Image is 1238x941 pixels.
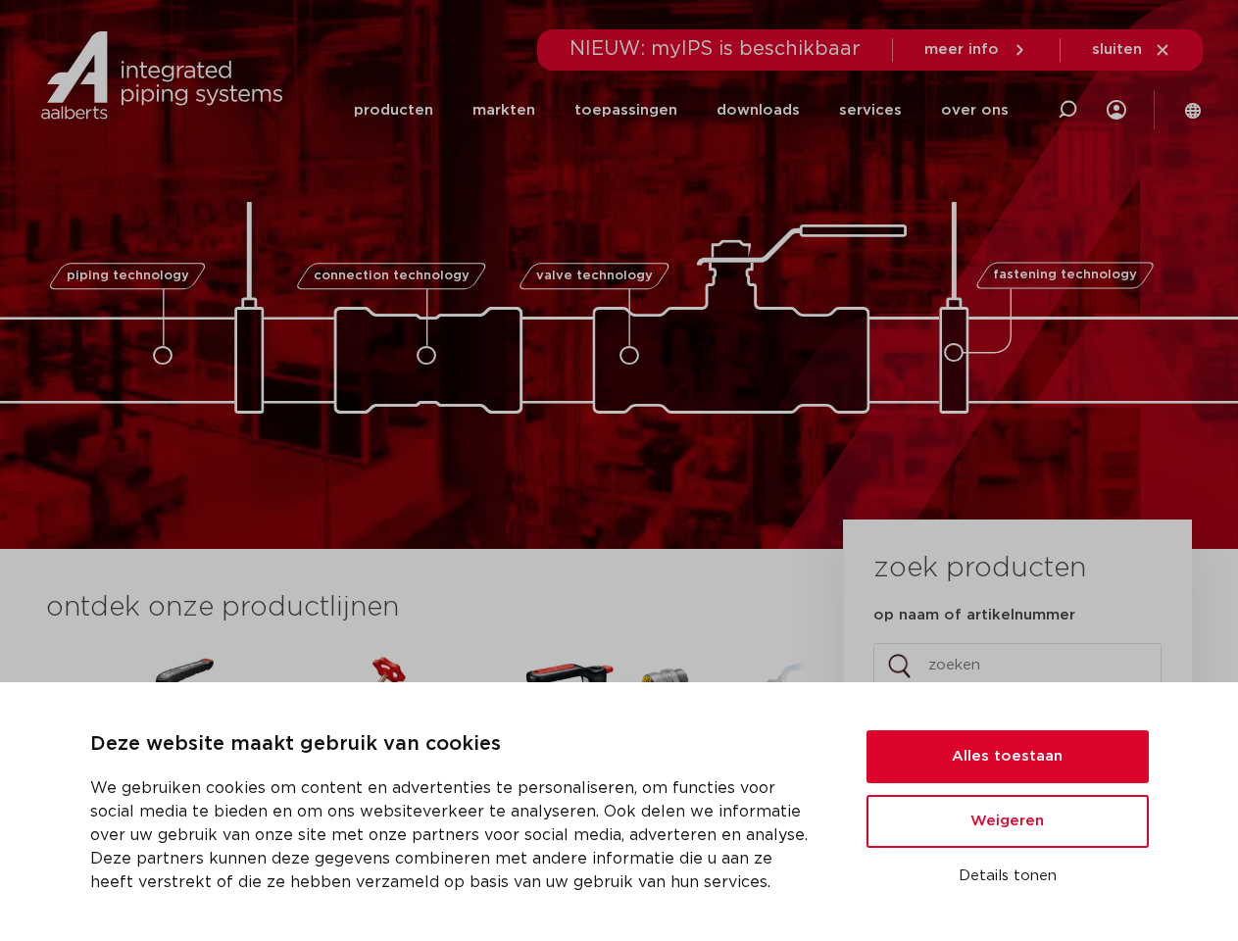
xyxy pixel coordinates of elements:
[1092,41,1171,59] a: sluiten
[873,606,1075,625] label: op naam of artikelnummer
[46,588,777,627] h3: ontdek onze productlijnen
[867,860,1149,893] button: Details tonen
[717,73,800,148] a: downloads
[472,73,535,148] a: markten
[924,41,1028,59] a: meer info
[90,729,819,761] p: Deze website maakt gebruik van cookies
[873,549,1086,588] h3: zoek producten
[574,73,677,148] a: toepassingen
[354,73,1009,148] nav: Menu
[90,776,819,894] p: We gebruiken cookies om content en advertenties te personaliseren, om functies voor social media ...
[924,42,999,57] span: meer info
[839,73,902,148] a: services
[941,73,1009,148] a: over ons
[1092,42,1142,57] span: sluiten
[536,270,653,282] span: valve technology
[867,730,1149,783] button: Alles toestaan
[67,270,189,282] span: piping technology
[867,795,1149,848] button: Weigeren
[313,270,469,282] span: connection technology
[569,39,861,59] span: NIEUW: myIPS is beschikbaar
[993,270,1137,282] span: fastening technology
[873,643,1162,688] input: zoeken
[354,73,433,148] a: producten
